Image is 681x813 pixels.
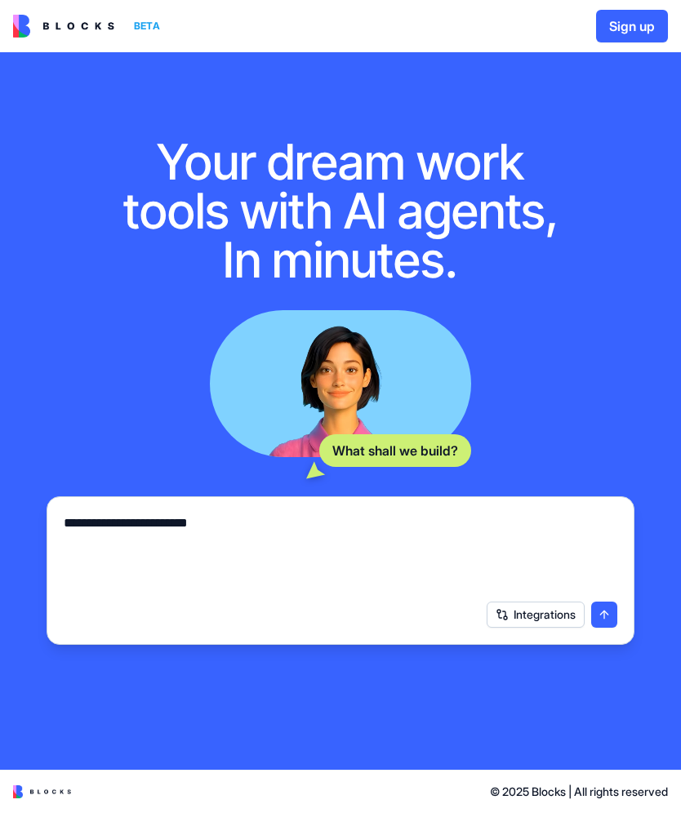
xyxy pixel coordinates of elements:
h1: Your dream work tools with AI agents, In minutes. [105,137,576,284]
img: logo [13,785,71,798]
div: BETA [127,15,167,38]
span: © 2025 Blocks | All rights reserved [490,784,668,800]
button: Sign up [596,10,668,42]
div: What shall we build? [319,434,471,467]
img: logo [13,15,114,38]
button: Integrations [487,602,585,628]
a: BETA [13,15,167,38]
